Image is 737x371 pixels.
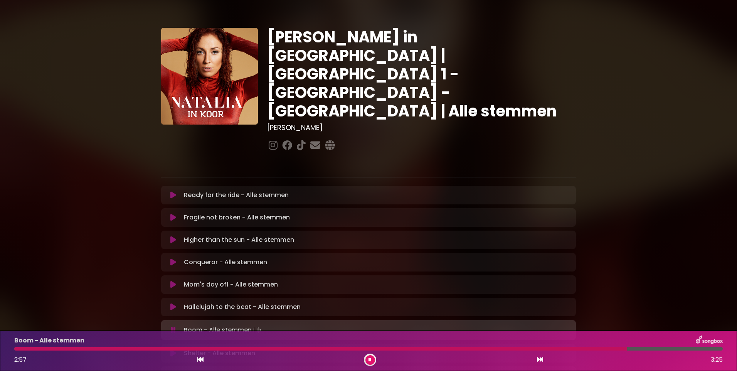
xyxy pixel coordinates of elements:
p: Boom - Alle stemmen [184,325,262,336]
h3: [PERSON_NAME] [267,123,576,132]
span: 3:25 [711,355,723,364]
p: Conqueror - Alle stemmen [184,258,267,267]
span: 2:57 [14,355,27,364]
img: waveform4.gif [252,325,262,336]
p: Boom - Alle stemmen [14,336,84,345]
p: Mom's day off - Alle stemmen [184,280,278,289]
h1: [PERSON_NAME] in [GEOGRAPHIC_DATA] | [GEOGRAPHIC_DATA] 1 - [GEOGRAPHIC_DATA] - [GEOGRAPHIC_DATA] ... [267,28,576,120]
p: Higher than the sun - Alle stemmen [184,235,294,245]
img: songbox-logo-white.png [696,336,723,346]
p: Ready for the ride - Alle stemmen [184,191,289,200]
img: YTVS25JmS9CLUqXqkEhs [161,28,258,125]
p: Hallelujah to the beat - Alle stemmen [184,302,301,312]
p: Fragile not broken - Alle stemmen [184,213,290,222]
